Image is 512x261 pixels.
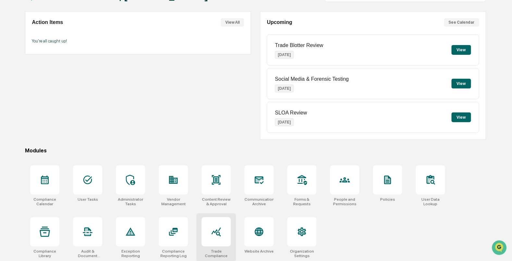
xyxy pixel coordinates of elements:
img: 1746055101610-c473b297-6a78-478c-a979-82029cc54cd1 [6,50,18,61]
div: Forms & Requests [287,197,317,206]
div: Compliance Reporting Log [159,249,188,258]
div: User Tasks [78,197,98,202]
div: Administrator Tasks [116,197,145,206]
div: Content Review & Approval [202,197,231,206]
div: Compliance Library [30,249,59,258]
button: View [452,45,471,55]
p: Trade Blotter Review [275,42,323,48]
p: You're all caught up! [32,39,244,43]
span: Attestations [54,82,81,88]
div: 🖐️ [6,82,12,88]
div: Compliance Calendar [30,197,59,206]
div: 🗄️ [47,82,52,88]
p: [DATE] [275,51,294,59]
button: See Calendar [444,18,479,27]
div: Organization Settings [287,249,317,258]
a: 🗄️Attestations [44,79,83,91]
div: Policies [380,197,395,202]
a: 🖐️Preclearance [4,79,44,91]
iframe: Open customer support [491,240,509,257]
div: Vendor Management [159,197,188,206]
a: 🔎Data Lookup [4,91,44,103]
div: Exception Reporting [116,249,145,258]
div: Start new chat [22,50,106,56]
div: Modules [25,148,486,154]
div: Website Archive [244,249,274,254]
h2: Action Items [32,19,63,25]
div: 🔎 [6,95,12,100]
p: Social Media & Forensic Testing [275,76,349,82]
div: User Data Lookup [416,197,445,206]
p: [DATE] [275,118,294,126]
div: We're available if you need us! [22,56,82,61]
p: How can we help? [6,14,118,24]
div: Communications Archive [244,197,274,206]
p: SLOA Review [275,110,307,116]
div: People and Permissions [330,197,359,206]
span: Data Lookup [13,94,41,101]
p: [DATE] [275,85,294,92]
a: Powered byPylon [46,110,79,115]
button: View [452,79,471,89]
div: Trade Compliance [202,249,231,258]
button: View [452,113,471,122]
div: Audit & Document Logs [73,249,102,258]
span: Pylon [65,110,79,115]
h2: Upcoming [267,19,292,25]
input: Clear [17,30,107,36]
button: View All [221,18,244,27]
button: Start new chat [110,52,118,59]
span: Preclearance [13,82,42,88]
